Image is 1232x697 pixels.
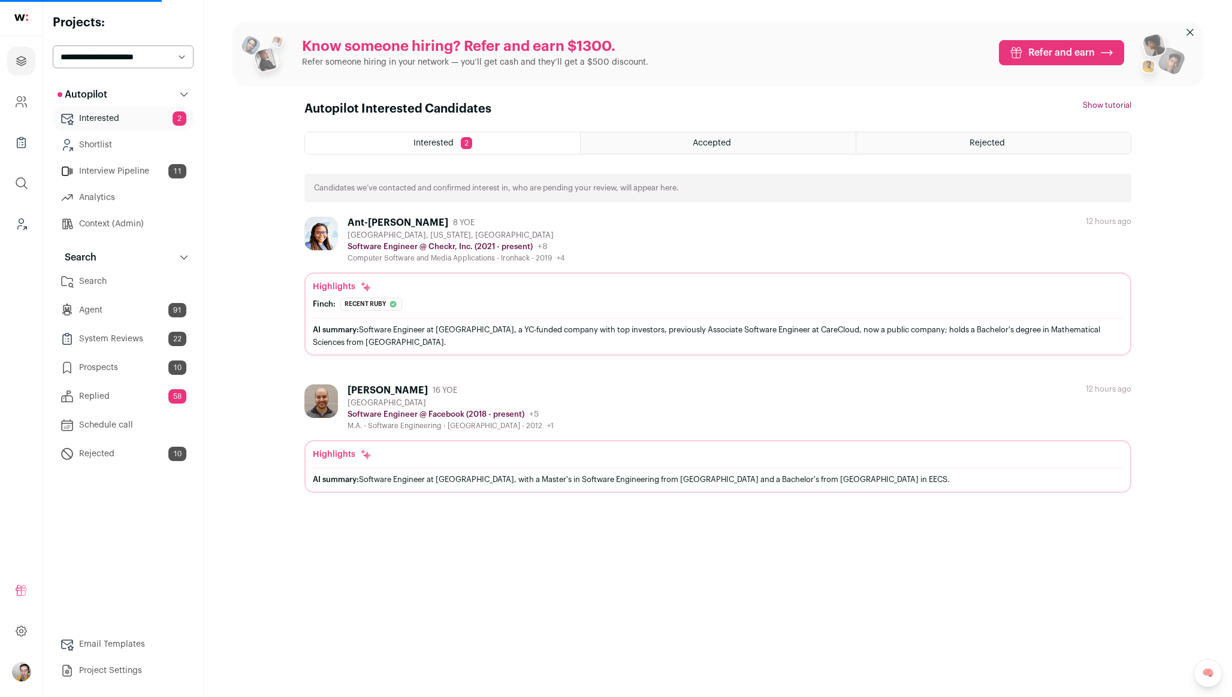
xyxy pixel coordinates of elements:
img: referral_people_group_1-3817b86375c0e7f77b15e9e1740954ef64e1f78137dd7e9f4ff27367cb2cd09a.png [240,31,292,84]
div: Highlights [313,281,372,293]
span: 16 YOE [433,386,457,395]
span: AI summary: [313,475,359,483]
button: Autopilot [53,83,194,107]
a: Agent91 [53,298,194,322]
a: Leads (Backoffice) [7,210,35,238]
span: Rejected [970,139,1005,147]
div: Finch: [313,299,336,309]
p: Autopilot [58,87,107,102]
a: Prospects10 [53,356,194,380]
div: Ant-[PERSON_NAME] [348,217,448,229]
div: Recent ruby [340,298,402,311]
div: Highlights [313,448,372,460]
a: Company Lists [7,128,35,157]
p: Know someone hiring? Refer and earn $1300. [302,37,648,56]
p: Software Engineer @ Facebook (2018 - present) [348,410,524,419]
p: Search [58,250,96,265]
h2: Projects: [53,14,194,31]
a: 🧠 [1194,659,1222,687]
span: +1 [547,422,554,429]
a: Accepted [581,132,855,154]
span: 58 [168,389,186,404]
a: Rejected10 [53,442,194,466]
span: 10 [168,447,186,461]
div: Computer Software and Media Applications - Ironhack - 2019 [348,253,565,263]
button: Show tutorial [1083,101,1131,110]
a: Analytics [53,186,194,210]
a: Search [53,269,194,293]
span: 11 [168,164,186,178]
span: AI summary: [313,326,359,334]
a: Email Templates [53,632,194,656]
a: [PERSON_NAME] 16 YOE [GEOGRAPHIC_DATA] Software Engineer @ Facebook (2018 - present) +5 M.A. - So... [304,384,1131,493]
a: Schedule call [53,413,194,437]
div: [PERSON_NAME] [348,384,428,396]
img: referral_people_group_2-7c1ec42c15280f3369c0665c33c00ed472fd7f6af9dd0ec46c364f9a93ccf9a4.png [1134,29,1186,86]
a: Interested2 [53,107,194,131]
a: Refer and earn [999,40,1124,65]
img: 8a75df7e46472bfb5f39d5e4bf2260eee508b9b2ed342e7e0feba7781cdcc7ea [304,384,338,418]
a: Projects [7,47,35,75]
a: Shortlist [53,133,194,157]
span: +8 [538,243,548,251]
button: Open dropdown [12,662,31,681]
span: 2 [173,111,186,126]
span: 91 [168,303,186,317]
img: 1b29a02c860884994709acb223112d3c8a8f03956824f3aea5df3d44ce8decd0 [304,217,338,250]
p: Refer someone hiring in your network — you’ll get cash and they’ll get a $500 discount. [302,56,648,68]
div: [GEOGRAPHIC_DATA] [348,398,554,408]
h1: Autopilot Interested Candidates [304,101,491,117]
img: wellfound-shorthand-0d5821cbd27db2630d0214b213865d53afaa358527fdda9d0ea32b1df1b89c2c.svg [14,14,28,21]
p: Candidates we’ve contacted and confirmed interest in, who are pending your review, will appear here. [314,183,679,193]
span: Interested [413,139,454,147]
span: +5 [529,410,539,419]
div: M.A. - Software Engineering - [GEOGRAPHIC_DATA] - 2012 [348,421,554,431]
div: [GEOGRAPHIC_DATA], [US_STATE], [GEOGRAPHIC_DATA] [348,231,565,240]
div: Software Engineer at [GEOGRAPHIC_DATA], with a Master's in Software Engineering from [GEOGRAPHIC_... [313,473,1123,486]
span: 2 [461,137,472,149]
a: Context (Admin) [53,212,194,236]
a: Replied58 [53,384,194,408]
a: Interview Pipeline11 [53,159,194,183]
img: 144000-medium_jpg [12,662,31,681]
a: Rejected [856,132,1131,154]
p: Software Engineer @ Checkr, Inc. (2021 - present) [348,242,533,251]
div: Software Engineer at [GEOGRAPHIC_DATA], a YC-funded company with top investors, previously Associ... [313,323,1123,348]
div: 12 hours ago [1086,384,1131,394]
a: Project Settings [53,659,194,683]
a: System Reviews22 [53,327,194,351]
button: Search [53,246,194,269]
span: 10 [168,360,186,375]
span: 22 [168,332,186,346]
a: Ant-[PERSON_NAME] 8 YOE [GEOGRAPHIC_DATA], [US_STATE], [GEOGRAPHIC_DATA] Software Engineer @ Chec... [304,217,1131,356]
span: Accepted [693,139,731,147]
span: +4 [557,254,565,262]
span: 8 YOE [453,218,475,228]
div: 12 hours ago [1086,217,1131,226]
a: Company and ATS Settings [7,87,35,116]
